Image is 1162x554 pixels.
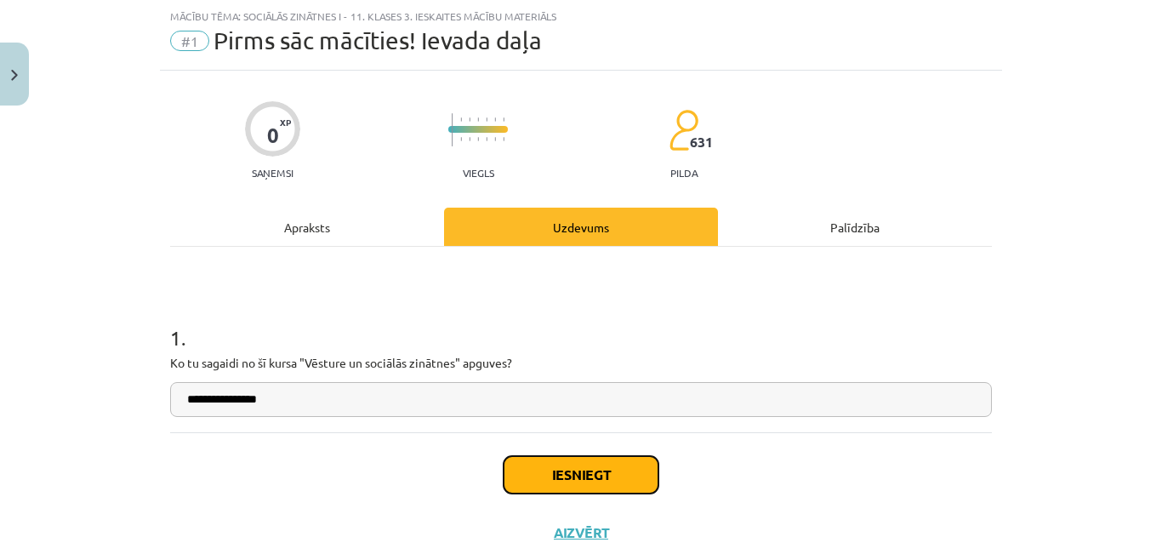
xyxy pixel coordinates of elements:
img: icon-short-line-57e1e144782c952c97e751825c79c345078a6d821885a25fce030b3d8c18986b.svg [503,137,504,141]
div: Apraksts [170,208,444,246]
button: Aizvērt [549,524,613,541]
img: icon-short-line-57e1e144782c952c97e751825c79c345078a6d821885a25fce030b3d8c18986b.svg [503,117,504,122]
img: icon-short-line-57e1e144782c952c97e751825c79c345078a6d821885a25fce030b3d8c18986b.svg [477,137,479,141]
h1: 1 . [170,296,992,349]
span: #1 [170,31,209,51]
span: 631 [690,134,713,150]
div: Mācību tēma: Sociālās zinātnes i - 11. klases 3. ieskaites mācību materiāls [170,10,992,22]
div: Uzdevums [444,208,718,246]
p: pilda [670,167,698,179]
p: Viegls [463,167,494,179]
p: Saņemsi [245,167,300,179]
img: icon-close-lesson-0947bae3869378f0d4975bcd49f059093ad1ed9edebbc8119c70593378902aed.svg [11,70,18,81]
p: Ko tu sagaidi no šī kursa "Vēsture un sociālās zinātnes" apguves? [170,354,992,372]
img: students-c634bb4e5e11cddfef0936a35e636f08e4e9abd3cc4e673bd6f9a4125e45ecb1.svg [669,109,698,151]
div: 0 [267,123,279,147]
div: Palīdzība [718,208,992,246]
img: icon-short-line-57e1e144782c952c97e751825c79c345078a6d821885a25fce030b3d8c18986b.svg [460,117,462,122]
img: icon-short-line-57e1e144782c952c97e751825c79c345078a6d821885a25fce030b3d8c18986b.svg [494,117,496,122]
span: XP [280,117,291,127]
span: Pirms sāc mācīties! Ievada daļa [214,26,542,54]
button: Iesniegt [504,456,658,494]
img: icon-short-line-57e1e144782c952c97e751825c79c345078a6d821885a25fce030b3d8c18986b.svg [469,137,470,141]
img: icon-short-line-57e1e144782c952c97e751825c79c345078a6d821885a25fce030b3d8c18986b.svg [486,117,487,122]
img: icon-short-line-57e1e144782c952c97e751825c79c345078a6d821885a25fce030b3d8c18986b.svg [469,117,470,122]
img: icon-short-line-57e1e144782c952c97e751825c79c345078a6d821885a25fce030b3d8c18986b.svg [486,137,487,141]
img: icon-short-line-57e1e144782c952c97e751825c79c345078a6d821885a25fce030b3d8c18986b.svg [477,117,479,122]
img: icon-short-line-57e1e144782c952c97e751825c79c345078a6d821885a25fce030b3d8c18986b.svg [460,137,462,141]
img: icon-short-line-57e1e144782c952c97e751825c79c345078a6d821885a25fce030b3d8c18986b.svg [494,137,496,141]
img: icon-long-line-d9ea69661e0d244f92f715978eff75569469978d946b2353a9bb055b3ed8787d.svg [452,113,453,146]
